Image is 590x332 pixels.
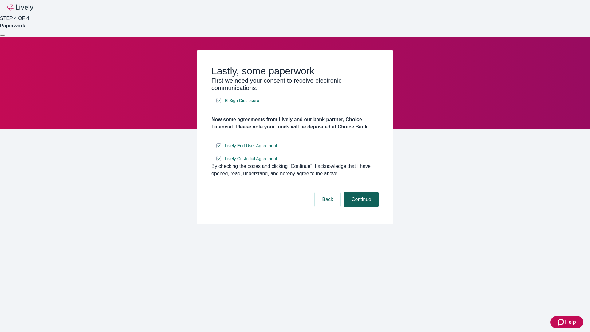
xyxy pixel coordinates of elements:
a: e-sign disclosure document [224,97,260,105]
span: Help [565,318,576,326]
h2: Lastly, some paperwork [211,65,379,77]
svg: Zendesk support icon [558,318,565,326]
span: E-Sign Disclosure [225,97,259,104]
h3: First we need your consent to receive electronic communications. [211,77,379,92]
a: e-sign disclosure document [224,142,278,150]
img: Lively [7,4,33,11]
h4: Now some agreements from Lively and our bank partner, Choice Financial. Please note your funds wi... [211,116,379,131]
button: Continue [344,192,379,207]
div: By checking the boxes and clicking “Continue", I acknowledge that I have opened, read, understand... [211,163,379,177]
button: Zendesk support iconHelp [550,316,583,328]
span: Lively Custodial Agreement [225,156,277,162]
a: e-sign disclosure document [224,155,278,163]
button: Back [315,192,340,207]
span: Lively End User Agreement [225,143,277,149]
